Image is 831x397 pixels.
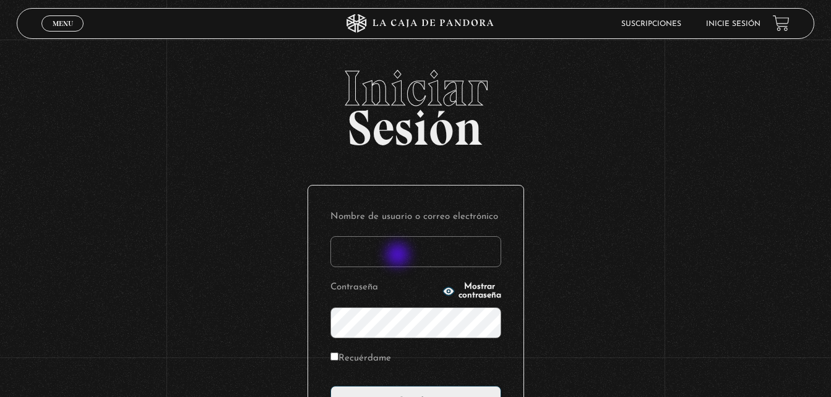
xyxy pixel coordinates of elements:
button: Mostrar contraseña [442,283,501,300]
label: Nombre de usuario o correo electrónico [330,208,501,227]
h2: Sesión [17,64,814,143]
label: Contraseña [330,278,439,297]
a: Inicie sesión [706,20,760,28]
input: Recuérdame [330,352,338,361]
a: View your shopping cart [773,15,790,32]
span: Mostrar contraseña [459,283,501,300]
span: Cerrar [48,30,77,39]
span: Iniciar [17,64,814,113]
span: Menu [53,20,73,27]
label: Recuérdame [330,349,391,369]
a: Suscripciones [621,20,681,28]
